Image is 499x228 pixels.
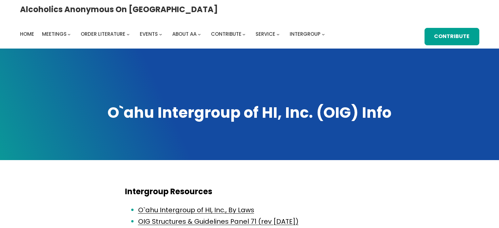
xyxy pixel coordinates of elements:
button: Order Literature submenu [127,33,130,36]
button: Intergroup submenu [322,33,325,36]
button: Events submenu [159,33,162,36]
h4: Intergroup Resources [125,187,374,197]
a: O`ahu Intergroup of HI, Inc., By Laws [138,205,254,215]
button: About AA submenu [198,33,201,36]
span: Events [140,31,158,37]
span: Contribute [211,31,241,37]
a: Contribute [425,28,479,45]
button: Service submenu [277,33,280,36]
a: Events [140,30,158,39]
a: OIG Structures & Guidelines Panel 71 (rev [DATE]) [138,217,299,226]
span: Service [256,31,275,37]
a: Alcoholics Anonymous on [GEOGRAPHIC_DATA] [20,2,218,16]
a: About AA [172,30,197,39]
a: Contribute [211,30,241,39]
span: Order Literature [81,31,125,37]
a: Meetings [42,30,67,39]
button: Contribute submenu [242,33,245,36]
a: Home [20,30,34,39]
nav: Intergroup [20,30,327,39]
a: Service [256,30,275,39]
span: Intergroup [290,31,321,37]
h1: O`ahu Intergroup of HI, Inc. (OIG) Info [20,102,479,123]
span: Home [20,31,34,37]
button: Meetings submenu [68,33,71,36]
a: Intergroup [290,30,321,39]
span: Meetings [42,31,67,37]
span: About AA [172,31,197,37]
